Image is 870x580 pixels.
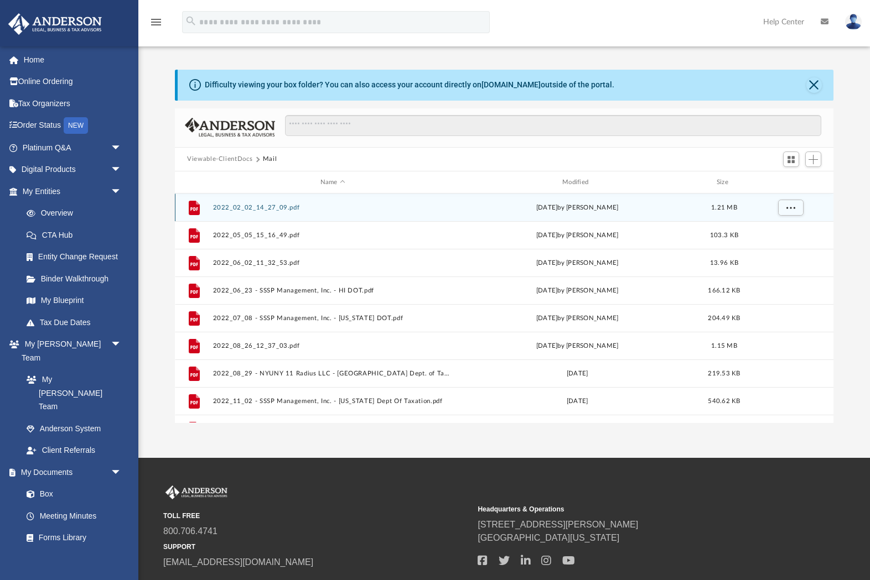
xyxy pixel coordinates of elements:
input: Search files and folders [285,115,821,136]
a: Order StatusNEW [8,114,138,137]
a: menu [149,21,163,29]
a: Platinum Q&Aarrow_drop_down [8,137,138,159]
div: id [751,177,828,187]
button: 2022_07_08 - SSSP Management, Inc. - [US_STATE] DOT.pdf [213,315,453,322]
span: 540.62 KB [708,398,740,404]
a: Home [8,49,138,71]
img: Anderson Advisors Platinum Portal [163,485,230,500]
div: [DATE] by [PERSON_NAME] [458,258,697,268]
i: menu [149,15,163,29]
a: [STREET_ADDRESS][PERSON_NAME] [478,520,638,529]
a: Tax Organizers [8,92,138,114]
span: 204.49 KB [708,315,740,321]
button: More options [778,200,804,216]
a: My [PERSON_NAME] Teamarrow_drop_down [8,333,133,369]
div: [DATE] by [PERSON_NAME] [458,286,697,296]
span: arrow_drop_down [111,180,133,203]
button: Viewable-ClientDocs [187,154,252,164]
a: Binder Walkthrough [15,268,138,290]
div: [DATE] by [PERSON_NAME] [458,231,697,241]
span: 166.12 KB [708,288,740,294]
span: 103.3 KB [710,232,738,238]
small: TOLL FREE [163,511,470,521]
button: 2022_08_26_12_37_03.pdf [213,342,453,349]
a: [EMAIL_ADDRESS][DOMAIN_NAME] [163,557,313,567]
div: [DATE] by [PERSON_NAME] [458,203,697,213]
span: arrow_drop_down [111,461,133,484]
a: CTA Hub [15,224,138,246]
div: Difficulty viewing your box folder? You can also access your account directly on outside of the p... [205,79,614,91]
span: 1.15 MB [711,343,737,349]
span: arrow_drop_down [111,137,133,159]
a: Entity Change Request [15,246,138,268]
span: arrow_drop_down [111,333,133,356]
a: Client Referrals [15,440,133,462]
a: Box [15,483,127,505]
div: Modified [457,177,697,187]
div: [DATE] [458,369,697,379]
a: Online Ordering [8,71,138,93]
a: Meeting Minutes [15,505,133,527]
button: 2022_06_23 - SSSP Management, Inc. - HI DOT.pdf [213,287,453,294]
span: 1.21 MB [711,205,737,211]
div: [DATE] [458,396,697,406]
button: Mail [263,154,277,164]
button: Add [805,151,822,167]
a: My Documentsarrow_drop_down [8,461,133,483]
div: Name [213,177,453,187]
a: Overview [15,202,138,224]
div: id [180,177,208,187]
button: Close [806,77,822,93]
a: 800.706.4741 [163,526,217,536]
button: 2022_08_29 - NYUNY 11 Radius LLC - [GEOGRAPHIC_DATA] Dept. of Taxation and Finance.pdf [213,370,453,377]
small: SUPPORT [163,542,470,552]
a: My Blueprint [15,290,133,312]
a: Forms Library [15,527,127,549]
a: Anderson System [15,417,133,440]
span: arrow_drop_down [111,159,133,181]
a: [GEOGRAPHIC_DATA][US_STATE] [478,533,619,542]
small: Headquarters & Operations [478,504,784,514]
img: Anderson Advisors Platinum Portal [5,13,105,35]
button: 2022_06_02_11_32_53.pdf [213,259,453,267]
div: [DATE] by [PERSON_NAME] [458,341,697,351]
a: My [PERSON_NAME] Team [15,369,127,418]
div: NEW [64,117,88,134]
img: User Pic [845,14,862,30]
button: 2022_05_05_15_16_49.pdf [213,232,453,239]
button: Switch to Grid View [783,151,800,167]
a: Tax Due Dates [15,311,138,333]
span: 13.96 KB [710,260,738,266]
span: 219.53 KB [708,370,740,377]
button: 2022_02_02_14_27_09.pdf [213,204,453,211]
a: My Entitiesarrow_drop_down [8,180,138,202]
div: [DATE] by [PERSON_NAME] [458,313,697,323]
i: search [185,15,197,27]
div: grid [175,194,833,422]
button: 2022_11_02 - SSSP Management, Inc. - [US_STATE] Dept Of Taxation.pdf [213,398,453,405]
div: Size [702,177,747,187]
a: Digital Productsarrow_drop_down [8,159,138,181]
a: [DOMAIN_NAME] [481,80,541,89]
